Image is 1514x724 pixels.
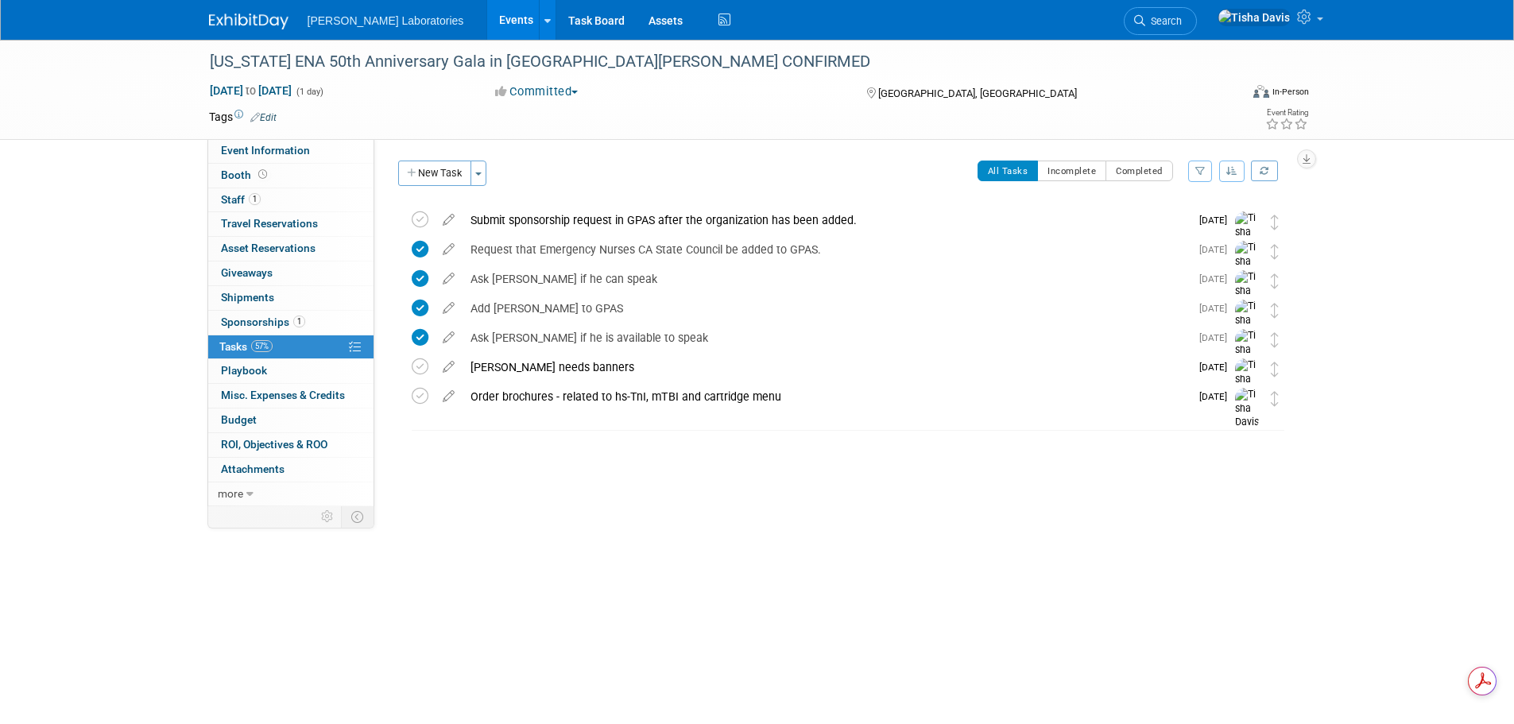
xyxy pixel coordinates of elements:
[208,408,374,432] a: Budget
[208,384,374,408] a: Misc. Expenses & Credits
[1199,273,1235,285] span: [DATE]
[221,463,285,475] span: Attachments
[490,83,584,100] button: Committed
[208,458,374,482] a: Attachments
[208,188,374,212] a: Staff1
[1272,86,1309,98] div: In-Person
[221,217,318,230] span: Travel Reservations
[1271,273,1279,288] i: Move task
[209,83,292,98] span: [DATE] [DATE]
[208,433,374,457] a: ROI, Objectives & ROO
[878,87,1077,99] span: [GEOGRAPHIC_DATA], [GEOGRAPHIC_DATA]
[1235,388,1259,430] img: Tisha Davis
[1235,358,1259,401] img: Tisha Davis
[255,168,270,180] span: Booth not reserved yet
[221,266,273,279] span: Giveaways
[1105,161,1173,181] button: Completed
[208,482,374,506] a: more
[243,84,258,97] span: to
[1271,362,1279,377] i: Move task
[463,207,1190,234] div: Submit sponsorship request in GPAS after the organization has been added.
[208,359,374,383] a: Playbook
[204,48,1216,76] div: [US_STATE] ENA 50th Anniversary Gala in [GEOGRAPHIC_DATA][PERSON_NAME] CONFIRMED
[1271,215,1279,230] i: Move task
[435,301,463,316] a: edit
[208,237,374,261] a: Asset Reservations
[1235,270,1259,312] img: Tisha Davis
[1271,244,1279,259] i: Move task
[221,291,274,304] span: Shipments
[1199,215,1235,226] span: [DATE]
[1251,161,1278,181] a: Refresh
[209,14,288,29] img: ExhibitDay
[435,360,463,374] a: edit
[435,389,463,404] a: edit
[1218,9,1291,26] img: Tisha Davis
[1271,391,1279,406] i: Move task
[463,295,1190,322] div: Add [PERSON_NAME] to GPAS
[1124,7,1197,35] a: Search
[208,212,374,236] a: Travel Reservations
[209,109,277,125] td: Tags
[221,364,267,377] span: Playbook
[435,272,463,286] a: edit
[398,161,471,186] button: New Task
[1146,83,1310,106] div: Event Format
[1199,391,1235,402] span: [DATE]
[1199,332,1235,343] span: [DATE]
[1235,300,1259,342] img: Tisha Davis
[1235,241,1259,283] img: Tisha Davis
[293,316,305,327] span: 1
[314,506,342,527] td: Personalize Event Tab Strip
[250,112,277,123] a: Edit
[219,340,273,353] span: Tasks
[1199,244,1235,255] span: [DATE]
[1145,15,1182,27] span: Search
[1235,211,1259,254] img: Tisha Davis
[221,438,327,451] span: ROI, Objectives & ROO
[249,193,261,205] span: 1
[978,161,1039,181] button: All Tasks
[251,340,273,352] span: 57%
[463,324,1190,351] div: Ask [PERSON_NAME] if he is available to speak
[295,87,323,97] span: (1 day)
[1235,329,1259,371] img: Tisha Davis
[1199,303,1235,314] span: [DATE]
[435,213,463,227] a: edit
[435,242,463,257] a: edit
[435,331,463,345] a: edit
[221,316,305,328] span: Sponsorships
[208,335,374,359] a: Tasks57%
[208,261,374,285] a: Giveaways
[1037,161,1106,181] button: Incomplete
[221,168,270,181] span: Booth
[208,164,374,188] a: Booth
[221,413,257,426] span: Budget
[221,242,316,254] span: Asset Reservations
[218,487,243,500] span: more
[1265,109,1308,117] div: Event Rating
[1199,362,1235,373] span: [DATE]
[208,286,374,310] a: Shipments
[463,236,1190,263] div: Request that Emergency Nurses CA State Council be added to GPAS.
[221,144,310,157] span: Event Information
[1271,303,1279,318] i: Move task
[463,383,1190,410] div: Order brochures - related to hs-TnI, mTBI and cartridge menu
[463,354,1190,381] div: [PERSON_NAME] needs banners
[341,506,374,527] td: Toggle Event Tabs
[221,389,345,401] span: Misc. Expenses & Credits
[463,265,1190,292] div: Ask [PERSON_NAME] if he can speak
[208,311,374,335] a: Sponsorships1
[308,14,464,27] span: [PERSON_NAME] Laboratories
[1253,85,1269,98] img: Format-Inperson.png
[208,139,374,163] a: Event Information
[1271,332,1279,347] i: Move task
[221,193,261,206] span: Staff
